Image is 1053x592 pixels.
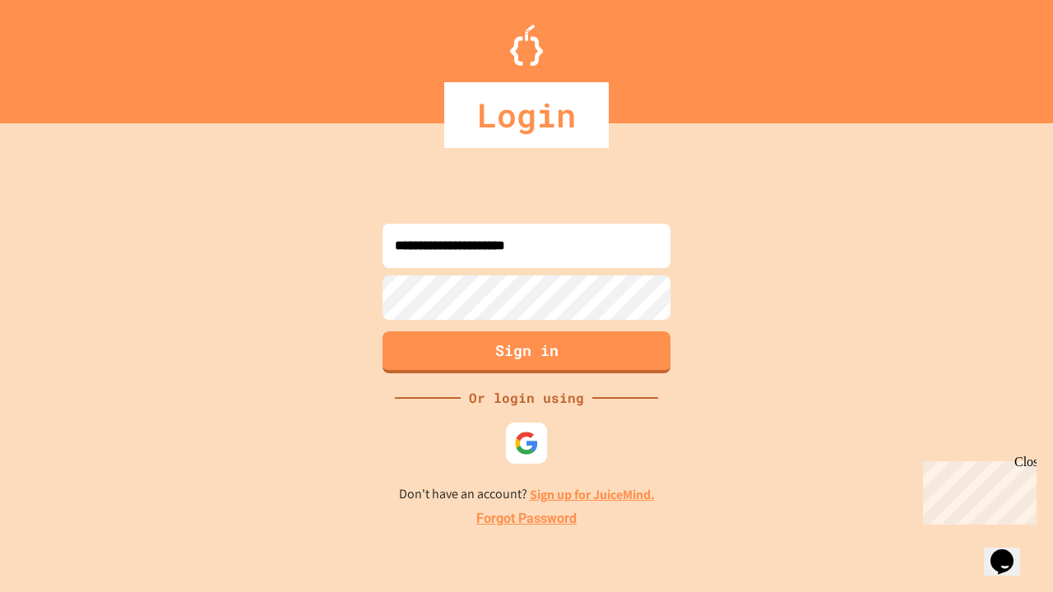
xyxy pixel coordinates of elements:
div: Chat with us now!Close [7,7,114,104]
a: Forgot Password [476,509,577,529]
iframe: chat widget [916,455,1037,525]
iframe: chat widget [984,526,1037,576]
img: google-icon.svg [514,431,539,456]
div: Or login using [461,388,592,408]
div: Login [444,82,609,148]
button: Sign in [383,331,670,373]
p: Don't have an account? [399,484,655,505]
img: Logo.svg [510,25,543,66]
a: Sign up for JuiceMind. [530,486,655,503]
